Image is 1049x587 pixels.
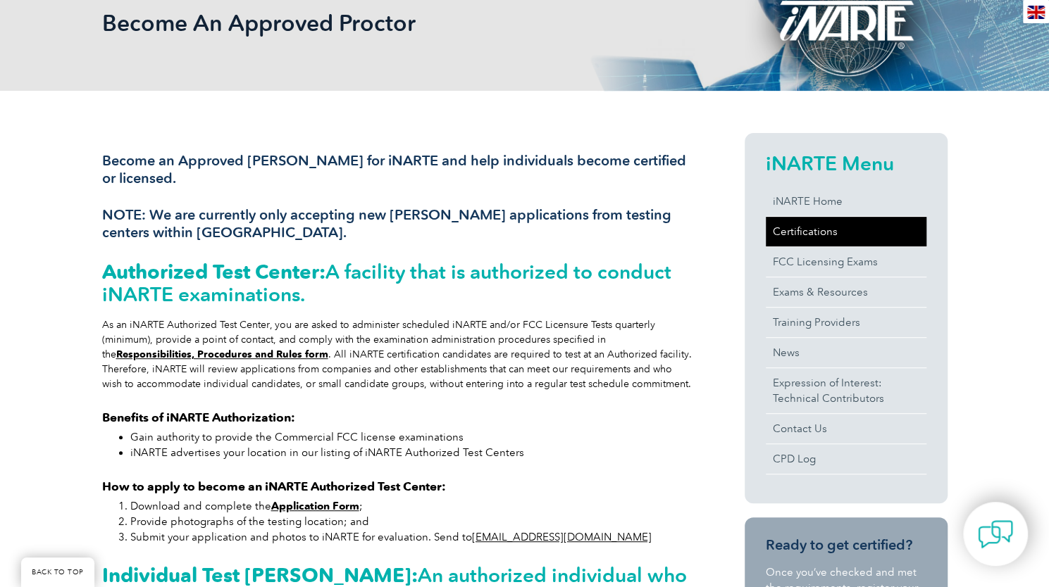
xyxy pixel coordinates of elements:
[766,414,926,443] a: Contact Us
[130,498,694,514] li: Download and complete the ;
[766,217,926,246] a: Certifications
[766,444,926,474] a: CPD Log
[766,152,926,175] h2: iNARTE Menu
[116,348,328,360] a: Responsibilities, Procedures and Rules form
[102,152,694,187] h3: Become an Approved [PERSON_NAME] for iNARTE and help individuals become certified or licensed.
[130,445,694,460] li: iNARTE advertises your location in our listing of iNARTE Authorized Test Centers
[978,517,1013,552] img: contact-chat.png
[102,206,694,241] h3: NOTE: We are currently only accepting new [PERSON_NAME] applications from testing centers within ...
[766,338,926,367] a: News
[766,368,926,413] a: Expression of Interest:Technical Contributors
[130,514,694,529] li: Provide photographs of the testing location; and
[102,317,694,391] div: As an iNARTE Authorized Test Center, you are asked to administer scheduled iNARTE and/or FCC Lice...
[766,536,926,554] h3: Ready to get certified?
[102,12,694,34] h2: Become An Approved Proctor
[766,187,926,216] a: iNARTE Home
[102,260,694,305] h2: A facility that is authorized to conduct iNARTE examinations.
[130,429,694,445] li: Gain authority to provide the Commercial FCC license examinations
[102,479,446,493] strong: How to apply to become an iNARTE Authorized Test Center:
[102,563,418,587] strong: Individual Test [PERSON_NAME]:
[102,410,295,424] strong: Benefits of iNARTE Authorization:
[21,557,94,587] a: BACK TO TOP
[271,500,359,512] a: Application Form
[766,308,926,337] a: Training Providers
[130,529,694,545] li: Submit your application and photos to iNARTE for evaluation. Send to
[472,531,652,543] a: [EMAIL_ADDRESS][DOMAIN_NAME]
[766,247,926,277] a: FCC Licensing Exams
[102,260,325,284] strong: Authorized Test Center:
[1027,6,1045,19] img: en
[766,277,926,307] a: Exams & Resources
